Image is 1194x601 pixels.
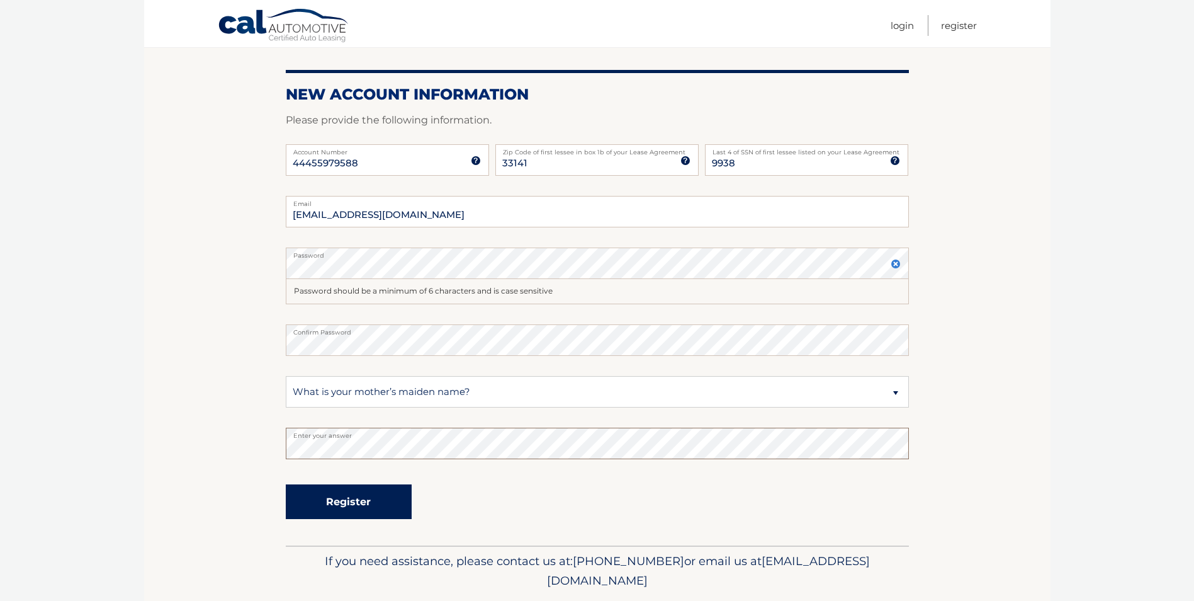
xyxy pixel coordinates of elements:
label: Enter your answer [286,428,909,438]
label: Account Number [286,144,489,154]
div: Password should be a minimum of 6 characters and is case sensitive [286,279,909,304]
label: Email [286,196,909,206]
img: close.svg [891,259,901,269]
img: tooltip.svg [680,156,690,166]
input: Email [286,196,909,227]
label: Zip Code of first lessee in box 1b of your Lease Agreement [495,144,699,154]
a: Login [891,15,914,36]
label: Password [286,248,909,258]
p: Please provide the following information. [286,112,909,129]
a: Register [941,15,977,36]
label: Last 4 of SSN of first lessee listed on your Lease Agreement [705,144,908,154]
span: [PHONE_NUMBER] [573,554,684,568]
h2: New Account Information [286,85,909,104]
img: tooltip.svg [890,156,900,166]
a: Cal Automotive [218,8,350,45]
img: tooltip.svg [471,156,481,166]
label: Confirm Password [286,324,909,335]
input: Zip Code [495,144,699,176]
input: Account Number [286,144,489,176]
input: SSN or EIN (last 4 digits only) [705,144,908,176]
button: Register [286,484,412,519]
p: If you need assistance, please contact us at: or email us at [294,551,901,592]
